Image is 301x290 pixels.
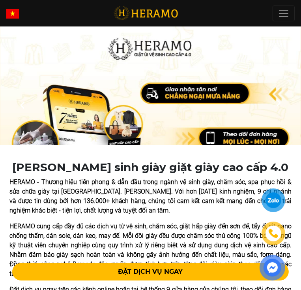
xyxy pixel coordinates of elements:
a: phone-icon [262,222,284,245]
img: logo [114,5,178,21]
img: vn-flag.png [6,9,19,19]
p: HERAMO - Thương hiệu tiên phong & dẫn đầu trong ngành vệ sinh giày, chăm sóc, spa phục hồi & sửa ... [9,177,292,215]
h1: [PERSON_NAME] sinh giày giặt giày cao cấp 4.0 [5,161,296,174]
img: phone-icon [267,228,279,239]
button: ĐẶT DỊCH VỤ NGAY [12,263,289,281]
p: HERAMO cung cấp đầy đủ các dịch vụ từ vệ sinh, chăm sóc, giặt hấp giày đến sơn đế, tẩy ố, xịt nan... [9,222,292,279]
